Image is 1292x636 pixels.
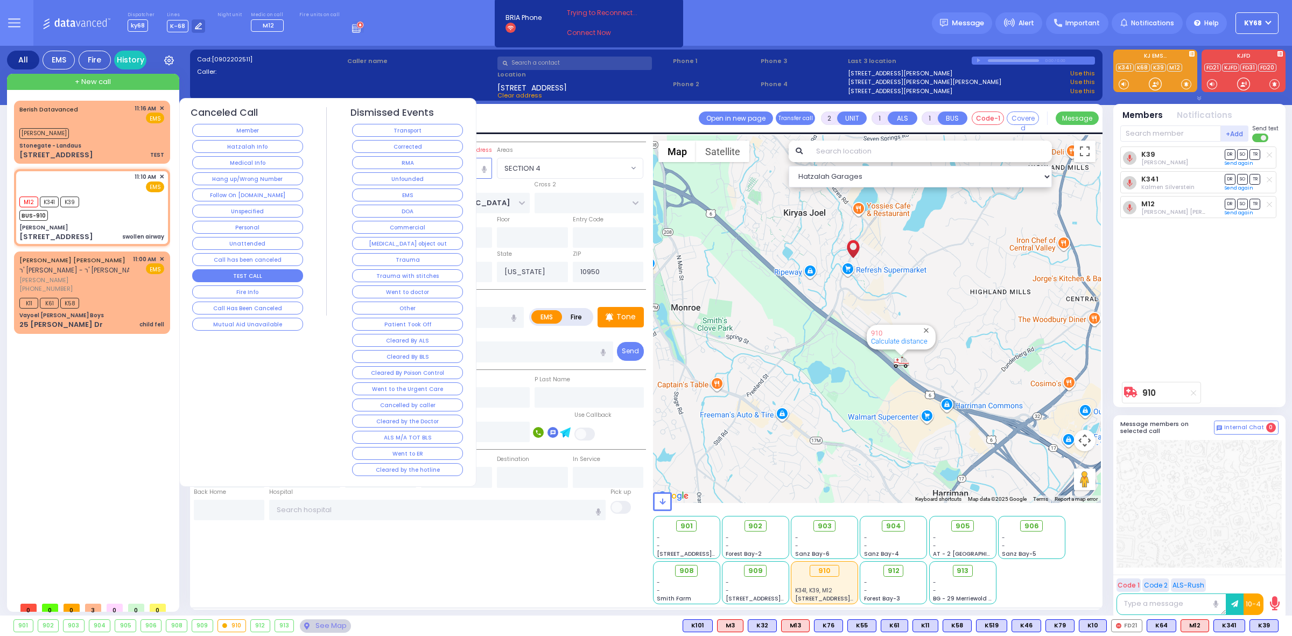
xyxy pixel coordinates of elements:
a: [STREET_ADDRESS][PERSON_NAME] [848,87,952,96]
span: 901 [680,521,693,532]
span: - [795,534,798,542]
button: Went to the Urgent Care [352,382,463,395]
span: Message [952,18,984,29]
div: See map [300,619,350,633]
a: FD20 [1258,64,1276,72]
div: 904 [89,620,110,632]
div: M13 [781,619,810,632]
div: BLS [881,619,908,632]
label: ZIP [573,250,581,258]
span: K39 [60,197,79,207]
div: K58 [943,619,972,632]
label: Caller name [347,57,494,66]
label: Floor [497,215,510,224]
span: Phone 1 [673,57,757,66]
span: M12 [19,197,38,207]
div: BLS [847,619,876,632]
span: [0902202511] [212,55,252,64]
span: 903 [818,521,832,532]
span: 11:16 AM [135,104,156,113]
img: Google [656,489,691,503]
label: Use Callback [574,411,612,420]
span: Send text [1252,124,1279,132]
label: In Service [573,455,600,464]
span: - [657,534,660,542]
div: K55 [847,619,876,632]
label: Caller: [197,67,344,76]
button: ALS [888,111,917,125]
span: Internal Chat [1224,424,1264,431]
button: Internal Chat 0 [1214,421,1279,435]
a: [STREET_ADDRESS][PERSON_NAME][PERSON_NAME] [848,78,1001,87]
a: K39 [1141,150,1155,158]
label: Lines [167,12,206,18]
div: 913 [275,620,294,632]
div: 909 [192,620,213,632]
div: BLS [683,619,713,632]
input: Search member [1120,125,1221,142]
button: Code 1 [1117,578,1141,592]
span: EMS [146,181,164,192]
a: Use this [1070,69,1095,78]
span: K61 [40,298,59,309]
label: Night unit [217,12,242,18]
a: Berish Datavanced [19,105,78,114]
div: All [7,51,39,69]
button: Close [921,325,931,336]
span: Important [1065,18,1100,28]
button: TEST CALL [192,269,303,282]
input: Search hospital [269,500,606,520]
label: Turn off text [1252,132,1269,143]
button: Cleared By BLS [352,350,463,363]
div: K519 [976,619,1007,632]
div: FD21 [1111,619,1142,632]
button: +Add [1221,125,1249,142]
div: 906 [141,620,161,632]
span: - [933,586,936,595]
label: Destination [497,455,529,464]
span: - [657,542,660,550]
div: ALS [781,619,810,632]
button: RMA [352,156,463,169]
button: UNIT [837,111,867,125]
button: Show satellite imagery [696,141,749,162]
label: Last 3 location [848,57,971,66]
div: [STREET_ADDRESS] [19,150,93,160]
span: Trying to Reconnect... [567,8,652,18]
button: Map camera controls [1074,430,1096,451]
div: K79 [1045,619,1075,632]
div: K76 [814,619,843,632]
div: 912 [251,620,270,632]
span: [PHONE_NUMBER] [19,284,73,293]
button: ky68 [1235,12,1279,34]
span: SO [1237,174,1248,184]
button: Medical Info [192,156,303,169]
span: SECTION 4 [497,158,644,178]
a: K341 [1141,175,1158,183]
button: Follow On [DOMAIN_NAME] [192,188,303,201]
span: - [933,578,936,586]
div: 910 [893,355,909,369]
div: ALS [717,619,743,632]
span: 11:10 AM [135,173,156,181]
div: BLS [814,619,843,632]
span: ר' [PERSON_NAME] - ר' [PERSON_NAME] [19,265,143,275]
span: K341, K39, M12 [795,586,832,595]
button: Commercial [352,221,463,234]
p: Tone [616,311,636,323]
span: + New call [75,76,111,87]
button: Cleared By Poison Control [352,366,463,379]
button: Covered [1007,111,1039,125]
h4: Canceled Call [191,107,258,118]
span: ky68 [1244,18,1262,28]
span: EMS [146,263,164,274]
span: SECTION 4 [497,158,628,178]
span: 905 [956,521,970,532]
a: Use this [1070,78,1095,87]
span: 909 [748,565,763,576]
input: Search location [809,141,1052,162]
button: Cleared by the hotline [352,463,463,476]
span: SO [1237,199,1248,209]
button: Transport [352,124,463,137]
a: Calculate distance [871,337,928,345]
